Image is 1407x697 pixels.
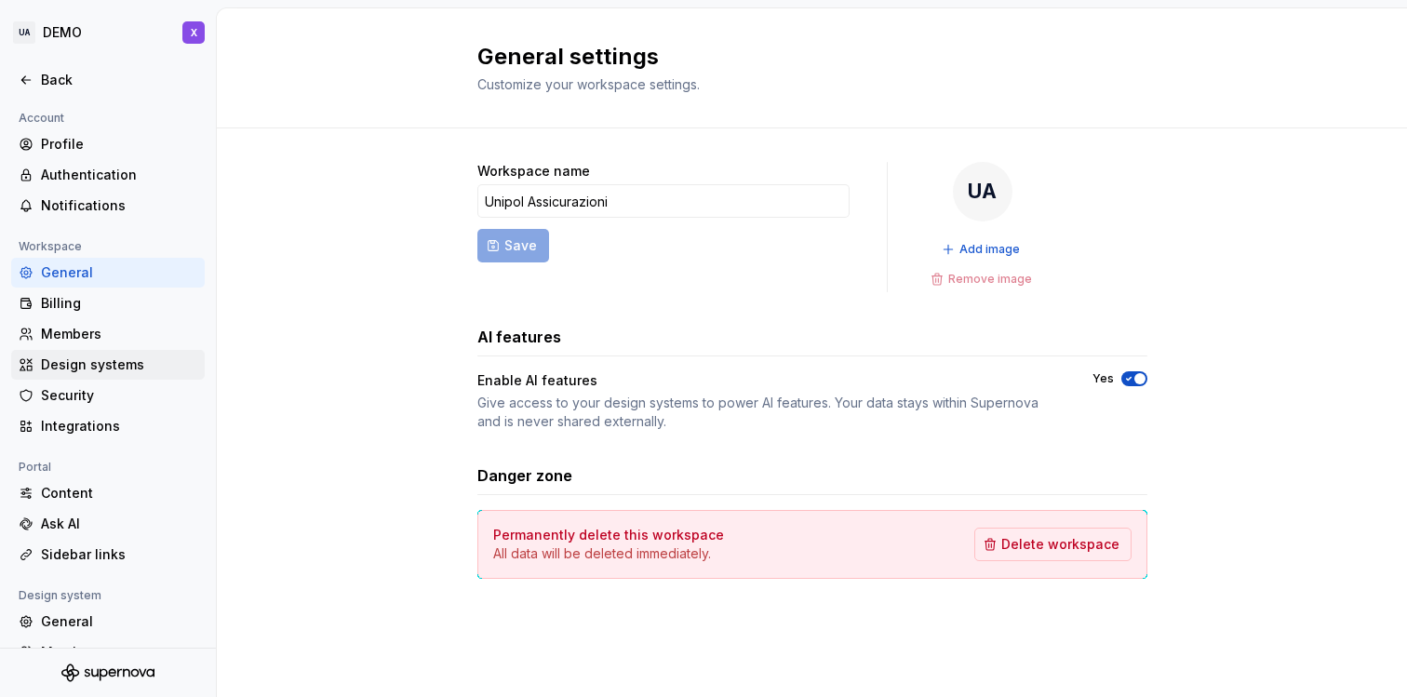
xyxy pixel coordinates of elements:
[11,607,205,637] a: General
[11,509,205,539] a: Ask AI
[11,478,205,508] a: Content
[191,25,197,40] div: X
[11,319,205,349] a: Members
[493,544,724,563] p: All data will be deleted immediately.
[11,456,59,478] div: Portal
[61,663,154,682] svg: Supernova Logo
[41,166,197,184] div: Authentication
[11,637,205,667] a: Members
[974,528,1132,561] button: Delete workspace
[11,540,205,570] a: Sidebar links
[477,162,590,181] label: Workspace name
[41,263,197,282] div: General
[477,42,1125,72] h2: General settings
[41,294,197,313] div: Billing
[1001,535,1119,554] span: Delete workspace
[41,612,197,631] div: General
[11,381,205,410] a: Security
[11,258,205,288] a: General
[477,394,1059,431] div: Give access to your design systems to power AI features. Your data stays within Supernova and is ...
[11,191,205,221] a: Notifications
[41,417,197,436] div: Integrations
[41,196,197,215] div: Notifications
[41,484,197,503] div: Content
[41,355,197,374] div: Design systems
[11,129,205,159] a: Profile
[41,386,197,405] div: Security
[41,325,197,343] div: Members
[477,464,572,487] h3: Danger zone
[13,21,35,44] div: UA
[43,23,82,42] div: DEMO
[11,411,205,441] a: Integrations
[477,326,561,348] h3: AI features
[4,12,212,53] button: UADEMOX
[41,135,197,154] div: Profile
[493,526,724,544] h4: Permanently delete this workspace
[11,65,205,95] a: Back
[11,235,89,258] div: Workspace
[959,242,1020,257] span: Add image
[477,76,700,92] span: Customize your workspace settings.
[11,288,205,318] a: Billing
[41,643,197,662] div: Members
[11,350,205,380] a: Design systems
[41,71,197,89] div: Back
[41,545,197,564] div: Sidebar links
[11,584,109,607] div: Design system
[1092,371,1114,386] label: Yes
[936,236,1028,262] button: Add image
[477,371,597,390] div: Enable AI features
[11,107,72,129] div: Account
[953,162,1012,221] div: UA
[11,160,205,190] a: Authentication
[41,515,197,533] div: Ask AI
